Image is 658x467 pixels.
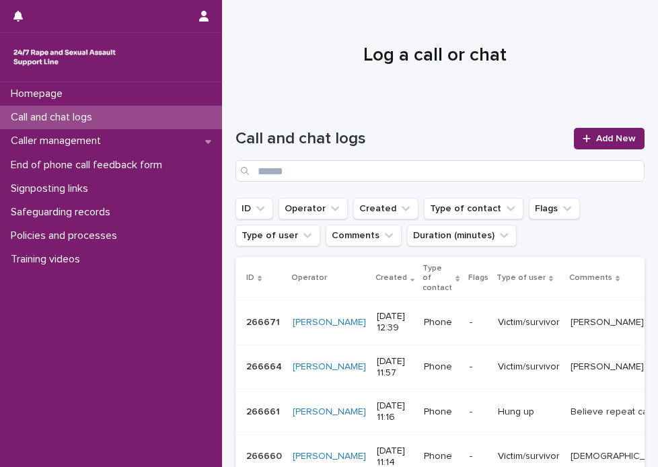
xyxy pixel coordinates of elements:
[353,198,418,219] button: Created
[574,128,645,149] a: Add New
[470,451,487,462] p: -
[5,206,121,219] p: Safeguarding records
[293,361,366,373] a: [PERSON_NAME]
[498,361,560,373] p: Victim/survivor
[235,160,645,182] input: Search
[246,404,283,418] p: 266661
[468,271,488,285] p: Flags
[498,406,560,418] p: Hung up
[235,129,566,149] h1: Call and chat logs
[498,317,560,328] p: Victim/survivor
[377,311,413,334] p: [DATE] 12:39
[235,44,634,67] h1: Log a call or chat
[235,225,320,246] button: Type of user
[246,314,283,328] p: 266671
[5,253,91,266] p: Training videos
[235,198,273,219] button: ID
[5,87,73,100] p: Homepage
[293,317,366,328] a: [PERSON_NAME]
[291,271,327,285] p: Operator
[293,451,366,462] a: [PERSON_NAME]
[407,225,517,246] button: Duration (minutes)
[424,406,458,418] p: Phone
[279,198,348,219] button: Operator
[424,198,523,219] button: Type of contact
[424,451,458,462] p: Phone
[377,356,413,379] p: [DATE] 11:57
[326,225,402,246] button: Comments
[424,317,458,328] p: Phone
[5,159,173,172] p: End of phone call feedback form
[11,44,118,71] img: rhQMoQhaT3yELyF149Cw
[5,182,99,195] p: Signposting links
[246,271,254,285] p: ID
[375,271,407,285] p: Created
[424,361,458,373] p: Phone
[470,361,487,373] p: -
[529,198,580,219] button: Flags
[569,271,612,285] p: Comments
[246,448,285,462] p: 266660
[498,451,560,462] p: Victim/survivor
[5,135,112,147] p: Caller management
[596,134,636,143] span: Add New
[470,406,487,418] p: -
[5,229,128,242] p: Policies and processes
[246,359,285,373] p: 266664
[423,261,452,295] p: Type of contact
[377,400,413,423] p: [DATE] 11:16
[470,317,487,328] p: -
[5,111,103,124] p: Call and chat logs
[497,271,546,285] p: Type of user
[293,406,366,418] a: [PERSON_NAME]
